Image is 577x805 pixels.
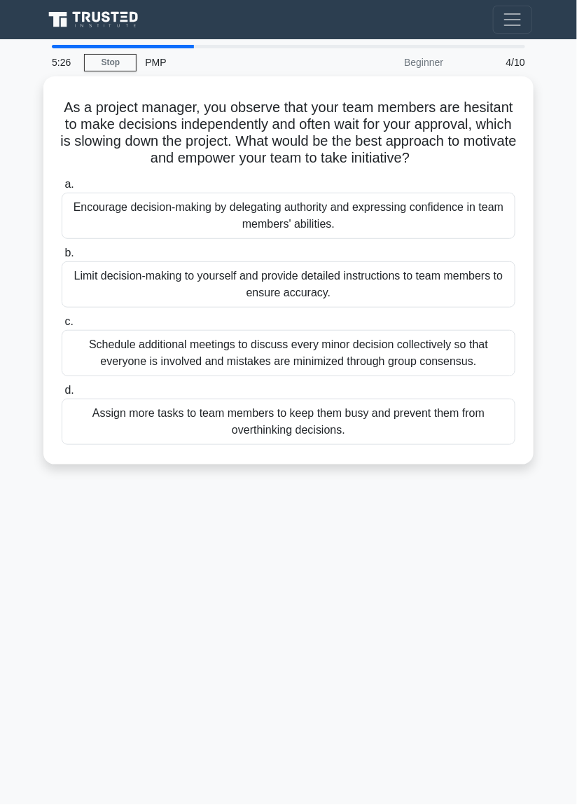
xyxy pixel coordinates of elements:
[493,6,532,34] button: Toggle navigation
[62,399,515,445] div: Assign more tasks to team members to keep them busy and prevent them from overthinking decisions.
[64,384,74,396] span: d.
[84,54,137,71] a: Stop
[137,48,329,76] div: PMP
[329,48,452,76] div: Beginner
[62,261,515,308] div: Limit decision-making to yourself and provide detailed instructions to team members to ensure acc...
[62,330,515,376] div: Schedule additional meetings to discuss every minor decision collectively so that everyone is inv...
[64,247,74,259] span: b.
[452,48,534,76] div: 4/10
[62,193,515,239] div: Encourage decision-making by delegating authority and expressing confidence in team members' abil...
[64,315,73,327] span: c.
[64,178,74,190] span: a.
[60,99,517,167] h5: As a project manager, you observe that your team members are hesitant to make decisions independe...
[43,48,84,76] div: 5:26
